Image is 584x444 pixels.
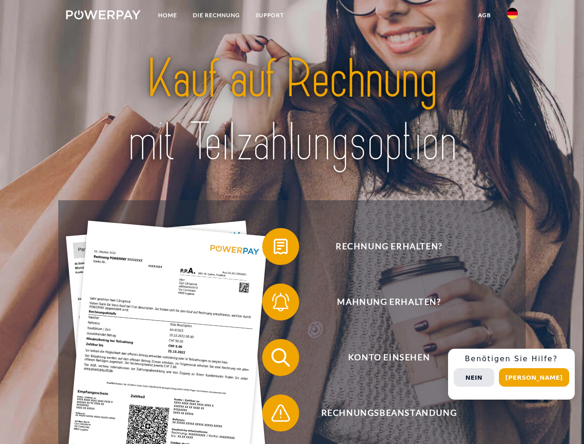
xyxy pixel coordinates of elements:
a: agb [470,7,499,24]
button: Rechnung erhalten? [262,228,503,265]
h3: Benötigen Sie Hilfe? [454,354,569,364]
img: de [507,8,518,19]
img: title-powerpay_de.svg [88,44,496,177]
span: Mahnung erhalten? [276,284,502,321]
button: Mahnung erhalten? [262,284,503,321]
img: qb_bill.svg [269,235,292,258]
span: Rechnung erhalten? [276,228,502,265]
img: qb_warning.svg [269,401,292,425]
span: Rechnungsbeanstandung [276,395,502,432]
button: [PERSON_NAME] [499,368,569,387]
button: Rechnungsbeanstandung [262,395,503,432]
div: Schnellhilfe [448,349,575,400]
span: Konto einsehen [276,339,502,376]
img: qb_bell.svg [269,290,292,314]
a: DIE RECHNUNG [185,7,248,24]
img: logo-powerpay-white.svg [66,10,141,19]
button: Konto einsehen [262,339,503,376]
a: Home [150,7,185,24]
a: SUPPORT [248,7,292,24]
button: Nein [454,368,494,387]
img: qb_search.svg [269,346,292,369]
